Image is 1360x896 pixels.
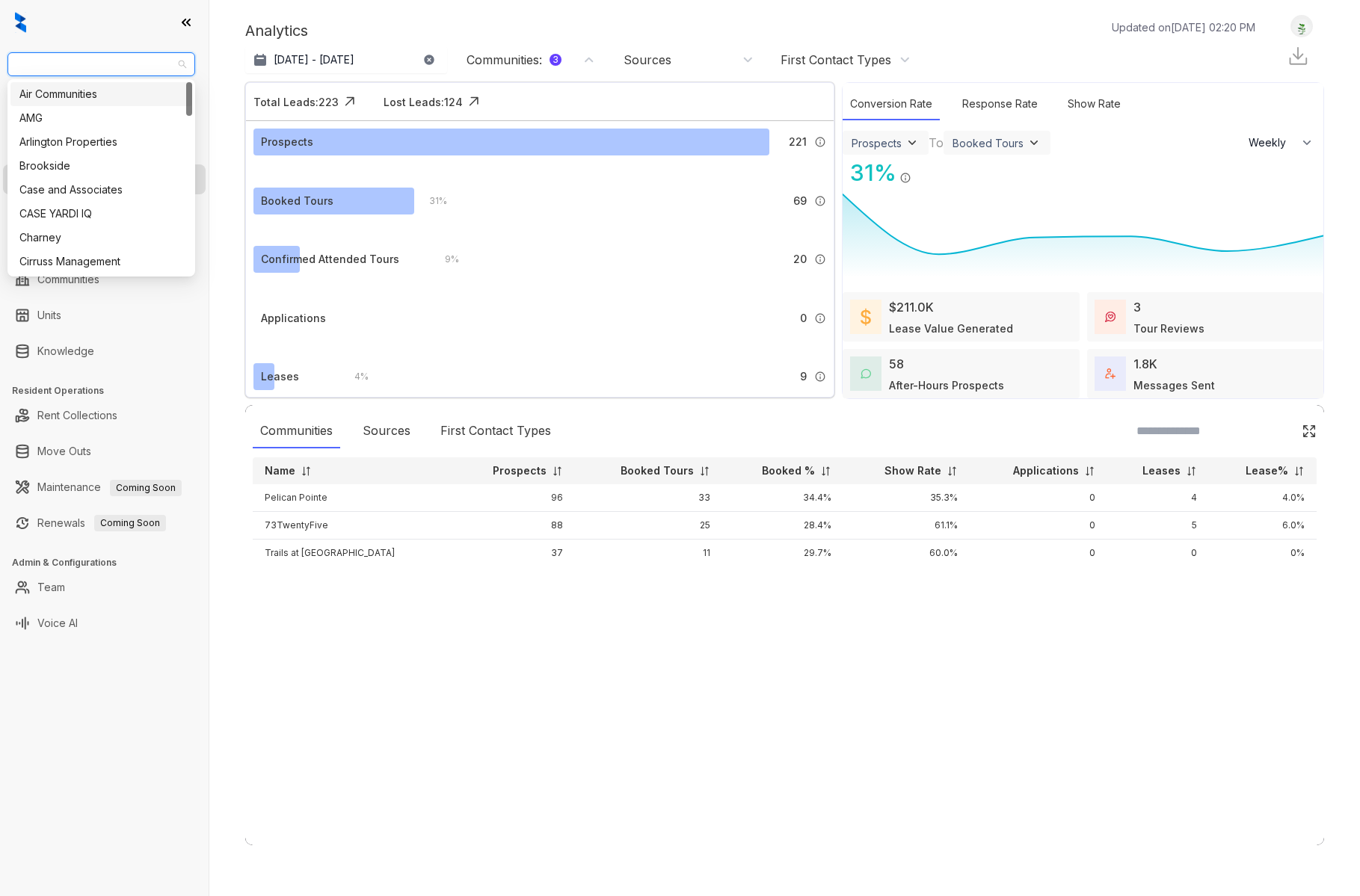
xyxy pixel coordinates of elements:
[550,54,561,66] div: 3
[339,90,361,113] img: Click Icon
[793,251,807,268] span: 20
[3,164,206,194] li: Leasing
[414,193,447,209] div: 31 %
[1133,321,1204,336] div: Tour Reviews
[1249,135,1294,150] span: Weekly
[37,265,99,294] a: Communities
[19,110,183,126] div: AMG
[452,484,574,512] td: 96
[970,540,1107,567] td: 0
[3,572,206,602] li: Team
[852,137,902,149] div: Prospects
[19,134,183,150] div: Arlington Properties
[722,540,843,567] td: 29.7%
[3,200,206,230] li: Collections
[1107,484,1209,512] td: 4
[1209,484,1317,512] td: 4.0%
[261,368,299,385] div: Leases
[37,336,94,366] a: Knowledge
[1107,512,1209,540] td: 5
[19,158,183,174] div: Brookside
[10,82,192,106] div: Air Communities
[3,508,206,538] li: Renewals
[722,512,843,540] td: 28.4%
[253,94,339,110] div: Total Leads: 223
[889,355,904,373] div: 58
[253,414,340,448] div: Communities
[843,540,970,567] td: 60.0%
[37,572,65,602] a: Team
[19,206,183,222] div: CASE YARDI IQ
[245,46,447,73] button: [DATE] - [DATE]
[624,52,671,68] div: Sources
[10,226,192,250] div: Charney
[12,384,209,398] h3: Resident Operations
[800,310,807,327] span: 0
[3,265,206,294] li: Communities
[253,484,452,512] td: Pelican Pointe
[339,368,369,385] div: 4 %
[261,251,399,268] div: Confirmed Attended Tours
[1302,424,1317,439] img: Click Icon
[1287,45,1309,67] img: Download
[37,508,166,538] a: RenewalsComing Soon
[3,100,206,130] li: Leads
[789,134,807,150] span: 221
[1133,355,1157,373] div: 1.8K
[1240,129,1323,156] button: Weekly
[970,484,1107,512] td: 0
[265,463,295,478] p: Name
[245,19,308,42] p: Analytics
[889,321,1013,336] div: Lease Value Generated
[884,463,941,478] p: Show Rate
[253,540,452,567] td: Trails at [GEOGRAPHIC_DATA]
[800,368,807,385] span: 9
[3,336,206,366] li: Knowledge
[699,466,710,477] img: sorting
[493,463,547,478] p: Prospects
[1142,463,1181,478] p: Leases
[1112,19,1255,35] p: Updated on [DATE] 02:20 PM
[781,52,891,68] div: First Contact Types
[814,195,826,207] img: Info
[355,414,418,448] div: Sources
[433,414,559,448] div: First Contact Types
[1291,19,1312,34] img: UserAvatar
[722,484,843,512] td: 34.4%
[301,466,312,477] img: sorting
[793,193,807,209] span: 69
[1105,368,1116,379] img: TotalFum
[1027,135,1041,150] img: ViewFilterArrow
[10,106,192,130] div: AMG
[1133,298,1141,316] div: 3
[1084,466,1095,477] img: sorting
[1107,540,1209,567] td: 0
[3,300,206,330] li: Units
[1013,463,1079,478] p: Applications
[814,371,826,383] img: Info
[1270,424,1283,437] img: SearchIcon
[110,480,182,496] span: Coming Soon
[1293,466,1305,477] img: sorting
[3,472,206,502] li: Maintenance
[19,182,183,198] div: Case and Associates
[19,229,183,246] div: Charney
[452,512,574,540] td: 88
[929,134,944,152] div: To
[899,172,911,184] img: Info
[384,94,463,110] div: Lost Leads: 124
[1105,312,1116,322] img: TourReviews
[10,202,192,226] div: CASE YARDI IQ
[10,130,192,154] div: Arlington Properties
[15,12,26,33] img: logo
[575,512,722,540] td: 25
[430,251,459,268] div: 9 %
[1209,512,1317,540] td: 6.0%
[10,154,192,178] div: Brookside
[1133,377,1215,393] div: Messages Sent
[463,90,485,113] img: Click Icon
[814,312,826,324] img: Info
[1246,463,1288,478] p: Lease%
[843,88,940,120] div: Conversion Rate
[12,556,209,569] h3: Admin & Configurations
